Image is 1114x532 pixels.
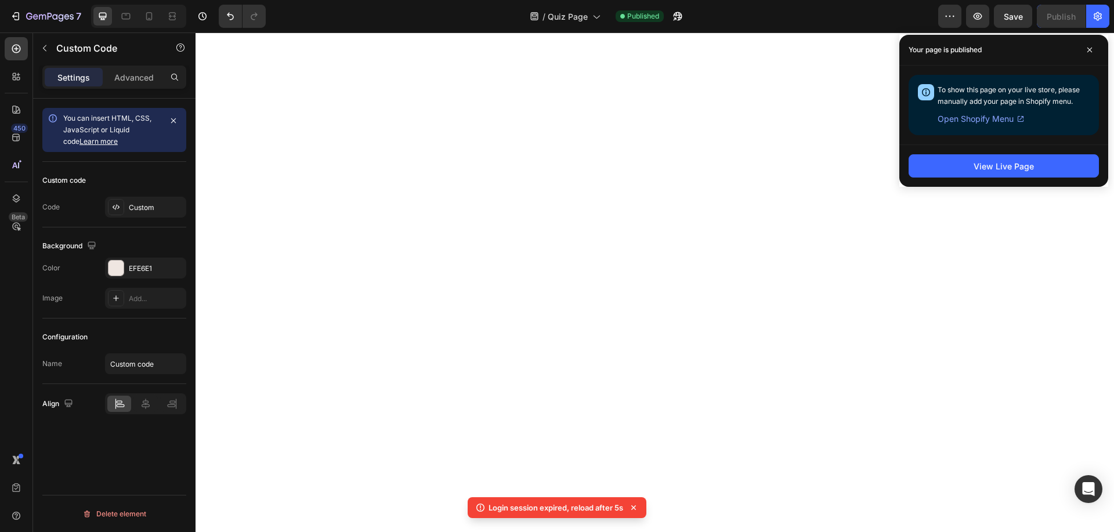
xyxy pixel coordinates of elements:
p: Your page is published [909,44,982,56]
button: Save [994,5,1032,28]
div: Custom [129,202,183,213]
span: You can insert HTML, CSS, JavaScript or Liquid code [63,114,151,146]
span: Quiz Page [548,10,588,23]
div: Add... [129,294,183,304]
div: 450 [11,124,28,133]
p: Settings [57,71,90,84]
iframe: Design area [196,32,1114,532]
p: Advanced [114,71,154,84]
button: 7 [5,5,86,28]
span: Published [627,11,659,21]
button: Publish [1037,5,1086,28]
div: Undo/Redo [219,5,266,28]
div: Configuration [42,332,88,342]
p: Custom Code [56,41,155,55]
p: 7 [76,9,81,23]
span: / [542,10,545,23]
div: Name [42,359,62,369]
div: Delete element [82,507,146,521]
div: Image [42,293,63,303]
div: View Live Page [974,160,1034,172]
div: EFE6E1 [129,263,183,274]
span: Open Shopify Menu [938,112,1014,126]
div: Open Intercom Messenger [1075,475,1102,503]
button: Delete element [42,505,186,523]
div: Custom code [42,175,86,186]
span: Save [1004,12,1023,21]
div: Background [42,238,99,254]
span: To show this page on your live store, please manually add your page in Shopify menu. [938,85,1080,106]
a: Learn more [79,137,118,146]
div: Beta [9,212,28,222]
p: Login session expired, reload after 5s [489,502,623,513]
div: Align [42,396,75,412]
div: Publish [1047,10,1076,23]
div: Code [42,202,60,212]
div: Color [42,263,60,273]
button: View Live Page [909,154,1099,178]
